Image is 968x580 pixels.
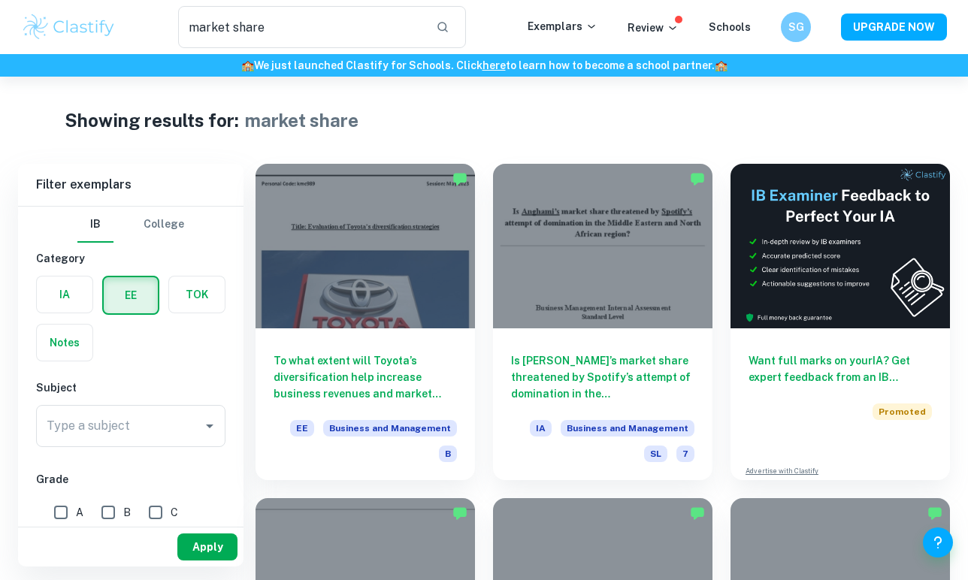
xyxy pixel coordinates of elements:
[21,12,116,42] img: Clastify logo
[923,527,953,557] button: Help and Feedback
[37,325,92,361] button: Notes
[144,207,184,243] button: College
[245,107,358,134] h1: market share
[241,59,254,71] span: 🏫
[715,59,728,71] span: 🏫
[169,276,225,313] button: TOK
[77,207,113,243] button: IB
[528,18,597,35] p: Exemplars
[482,59,506,71] a: here
[36,379,225,396] h6: Subject
[841,14,947,41] button: UPGRADE NOW
[746,466,818,476] a: Advertise with Clastify
[873,403,932,420] span: Promoted
[177,533,237,560] button: Apply
[749,352,932,385] h6: Want full marks on your IA ? Get expert feedback from an IB examiner!
[36,250,225,267] h6: Category
[731,164,950,480] a: Want full marks on yourIA? Get expert feedback from an IB examiner!PromotedAdvertise with Clastify
[3,57,965,74] h6: We just launched Clastify for Schools. Click to learn how to become a school partner.
[452,506,467,521] img: Marked
[781,12,811,42] button: SG
[77,207,184,243] div: Filter type choice
[36,471,225,488] h6: Grade
[76,504,83,521] span: A
[676,446,694,462] span: 7
[788,19,805,35] h6: SG
[104,277,158,313] button: EE
[628,20,679,36] p: Review
[439,446,457,462] span: B
[530,420,552,437] span: IA
[323,420,457,437] span: Business and Management
[18,164,244,206] h6: Filter exemplars
[65,107,239,134] h1: Showing results for:
[452,171,467,186] img: Marked
[493,164,712,480] a: Is [PERSON_NAME]’s market share threatened by Spotify’s attempt of domination in the [GEOGRAPHIC_...
[274,352,457,402] h6: To what extent will Toyota’s diversification help increase business revenues and market share?
[927,506,942,521] img: Marked
[561,420,694,437] span: Business and Management
[290,420,314,437] span: EE
[731,164,950,328] img: Thumbnail
[644,446,667,462] span: SL
[690,506,705,521] img: Marked
[511,352,694,402] h6: Is [PERSON_NAME]’s market share threatened by Spotify’s attempt of domination in the [GEOGRAPHIC_...
[178,6,424,48] input: Search for any exemplars...
[171,504,178,521] span: C
[690,171,705,186] img: Marked
[123,504,131,521] span: B
[256,164,475,480] a: To what extent will Toyota’s diversification help increase business revenues and market share?EEB...
[37,276,92,313] button: IA
[199,415,220,437] button: Open
[709,21,751,33] a: Schools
